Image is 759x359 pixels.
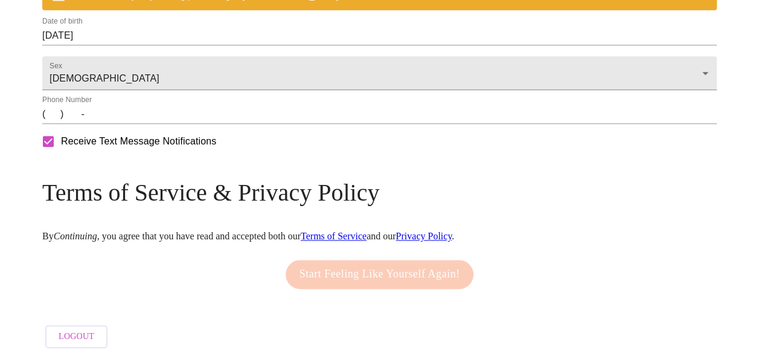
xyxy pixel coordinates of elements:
[61,134,216,149] span: Receive Text Message Notifications
[42,231,717,242] p: By , you agree that you have read and accepted both our and our .
[54,231,97,241] em: Continuing
[59,329,94,344] span: Logout
[42,18,83,25] label: Date of birth
[396,231,452,241] a: Privacy Policy
[42,178,717,207] h3: Terms of Service & Privacy Policy
[45,325,107,349] button: Logout
[42,56,717,90] div: [DEMOGRAPHIC_DATA]
[42,96,92,103] label: Phone Number
[301,231,367,241] a: Terms of Service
